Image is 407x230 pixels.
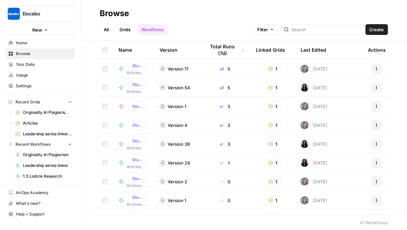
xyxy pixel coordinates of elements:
a: Home [5,38,75,48]
div: Actions [368,41,386,59]
div: [DATE] [301,196,327,204]
div: [DATE] [301,178,327,186]
div: 5 [205,65,245,72]
div: Linked Grids [256,41,285,59]
div: [DATE] [301,65,327,73]
span: Originality AI Plagiarism [23,152,72,158]
button: Recent Workflows [5,139,75,149]
a: 2. Outline to ArticleStudio 2.0Articles [118,156,149,170]
img: rox323kbkgutb4wcij4krxobkpon [301,140,309,148]
button: Workspace: Docebo [5,5,75,22]
img: rox323kbkgutb4wcij4krxobkpon [301,159,309,167]
span: Your Data [16,61,72,67]
button: Help + Support [5,209,75,220]
button: 1 [264,195,282,206]
a: Settings [5,81,75,91]
span: Docebo [23,10,63,17]
a: Usage [5,70,75,81]
img: a3m8ukwwqy06crpq9wigr246ip90 [301,65,309,73]
div: Version 2 [160,178,187,185]
div: [DATE] [301,102,327,110]
button: 1 [264,157,282,168]
div: Version 4 [160,122,188,129]
span: Studio 2.0 [132,157,143,163]
div: Version 1 [160,103,186,110]
span: Articles [127,164,149,170]
a: All [100,24,113,35]
a: Funnel ClassificationStudio 2.0Tools [118,212,149,226]
div: 3 [205,103,245,110]
a: Leadership series linkerStudio 2.0 [118,121,149,129]
a: 1. Keyword to OutlineStudio 2.0Articles [118,81,149,95]
span: Articles [127,89,149,95]
img: Docebo Logo [8,8,20,20]
button: What's new? [5,198,75,209]
a: Originality AI PlagiarismStudio 2.0 [118,102,149,110]
span: Articles [127,145,149,151]
span: 1.5 Listicle Research [23,173,72,179]
a: Browse [5,48,75,59]
span: Studio 2.0 [132,63,143,69]
button: Recent Grids [5,97,75,107]
div: Total Runs (7d) [205,41,245,59]
a: Write Article Content BriefStudio 2.0Archive [AirOps] [118,175,149,189]
span: Studio 2.0 [132,194,143,200]
button: 1 [264,82,282,93]
a: Originality AI Plagiarism [12,149,75,160]
span: Studio 2.0 [132,82,143,88]
a: Write Listicle Article OutlineStudio 2.0Archive [AirOps] [118,193,149,208]
button: 1 [264,63,282,74]
img: a3m8ukwwqy06crpq9wigr246ip90 [301,121,309,129]
span: Originality AI Plagiarism Grid [23,109,72,116]
div: Version 1 [160,197,186,204]
span: Recent Grids [15,99,40,105]
div: 5 [205,84,245,91]
a: Leadership series linker [12,160,75,171]
input: Search [292,26,360,33]
a: Originality AI Plagiarism Grid [12,107,75,118]
button: 1 [264,101,282,112]
span: New [32,27,42,33]
div: Last Edited [301,41,326,59]
img: rox323kbkgutb4wcij4krxobkpon [301,84,309,92]
div: 3 [205,122,245,129]
div: 3 [205,141,245,147]
button: 3 [264,214,282,225]
div: [DATE] [301,140,327,148]
div: 41 Workflows [360,219,388,226]
div: 1 [205,159,245,166]
div: Version 39 [160,141,190,147]
a: Workflows [137,24,168,35]
span: Archive [AirOps] [127,183,149,189]
button: Filter [253,24,278,35]
button: Create [366,24,388,35]
div: 0 [205,178,245,185]
span: Create [370,26,384,33]
div: 0 [205,197,245,204]
a: 1.5 Listicle ResearchStudio 2.0Articles [118,62,149,76]
img: a3m8ukwwqy06crpq9wigr246ip90 [301,196,309,204]
div: Version 54 [160,84,190,91]
span: Home [16,40,72,46]
button: 1 [264,120,282,131]
span: Recent Workflows [15,141,50,147]
span: Leadership series linker Grid [23,131,72,137]
span: Filter [257,26,268,33]
img: a3m8ukwwqy06crpq9wigr246ip90 [301,102,309,110]
span: AirOps Academy [16,190,72,196]
button: 1 [264,176,282,187]
span: Studio 2.0 [132,103,143,109]
span: Articles [127,70,149,76]
a: Research to ArticleStudio 2.0Articles [118,137,149,151]
div: What's new? [6,198,75,209]
span: Studio 2.0 [132,122,143,128]
a: Articles [12,118,75,129]
a: 1.5 Listicle Research [12,171,75,182]
a: AirOps Academy [5,187,75,198]
div: Version 17 [160,65,189,72]
div: Browse [100,8,129,19]
div: Name [118,41,149,59]
img: a3m8ukwwqy06crpq9wigr246ip90 [301,178,309,186]
div: Version [160,41,177,59]
div: [DATE] [301,159,327,167]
